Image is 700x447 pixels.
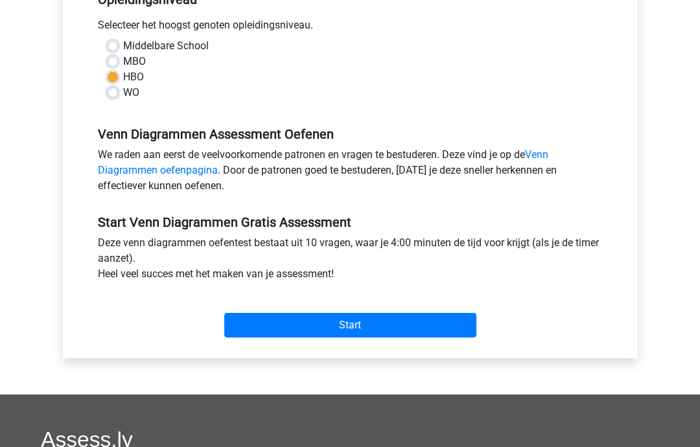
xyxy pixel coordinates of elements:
[88,148,612,200] div: We raden aan eerst de veelvoorkomende patronen en vragen te bestuderen. Deze vind je op de . Door...
[123,54,146,70] label: MBO
[98,215,602,231] h5: Start Venn Diagrammen Gratis Assessment
[88,18,612,39] div: Selecteer het hoogst genoten opleidingsniveau.
[123,70,144,86] label: HBO
[88,236,612,288] div: Deze venn diagrammen oefentest bestaat uit 10 vragen, waar je 4:00 minuten de tijd voor krijgt (a...
[224,314,476,338] input: Start
[98,127,602,143] h5: Venn Diagrammen Assessment Oefenen
[123,86,139,101] label: WO
[123,39,209,54] label: Middelbare School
